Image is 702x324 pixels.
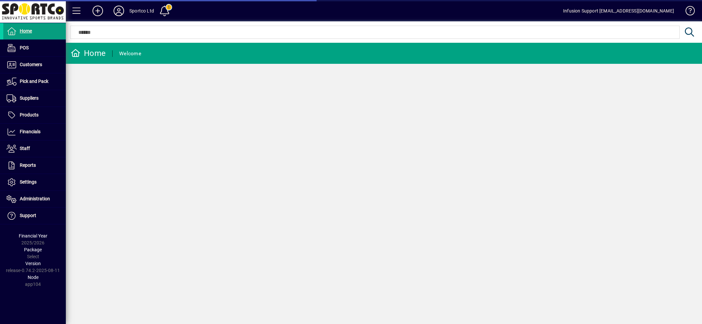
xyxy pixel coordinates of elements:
[20,179,37,185] span: Settings
[3,140,66,157] a: Staff
[3,90,66,107] a: Suppliers
[20,79,48,84] span: Pick and Pack
[19,233,47,238] span: Financial Year
[3,107,66,123] a: Products
[20,28,32,34] span: Home
[20,196,50,201] span: Administration
[20,213,36,218] span: Support
[28,275,39,280] span: Node
[20,62,42,67] span: Customers
[20,112,39,117] span: Products
[3,40,66,56] a: POS
[71,48,106,59] div: Home
[20,146,30,151] span: Staff
[3,208,66,224] a: Support
[3,174,66,190] a: Settings
[3,73,66,90] a: Pick and Pack
[108,5,129,17] button: Profile
[25,261,41,266] span: Version
[3,57,66,73] a: Customers
[129,6,154,16] div: Sportco Ltd
[20,45,29,50] span: POS
[681,1,694,23] a: Knowledge Base
[87,5,108,17] button: Add
[20,129,40,134] span: Financials
[3,124,66,140] a: Financials
[24,247,42,252] span: Package
[20,162,36,168] span: Reports
[119,48,141,59] div: Welcome
[3,157,66,174] a: Reports
[20,95,39,101] span: Suppliers
[3,191,66,207] a: Administration
[563,6,674,16] div: Infusion Support [EMAIL_ADDRESS][DOMAIN_NAME]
